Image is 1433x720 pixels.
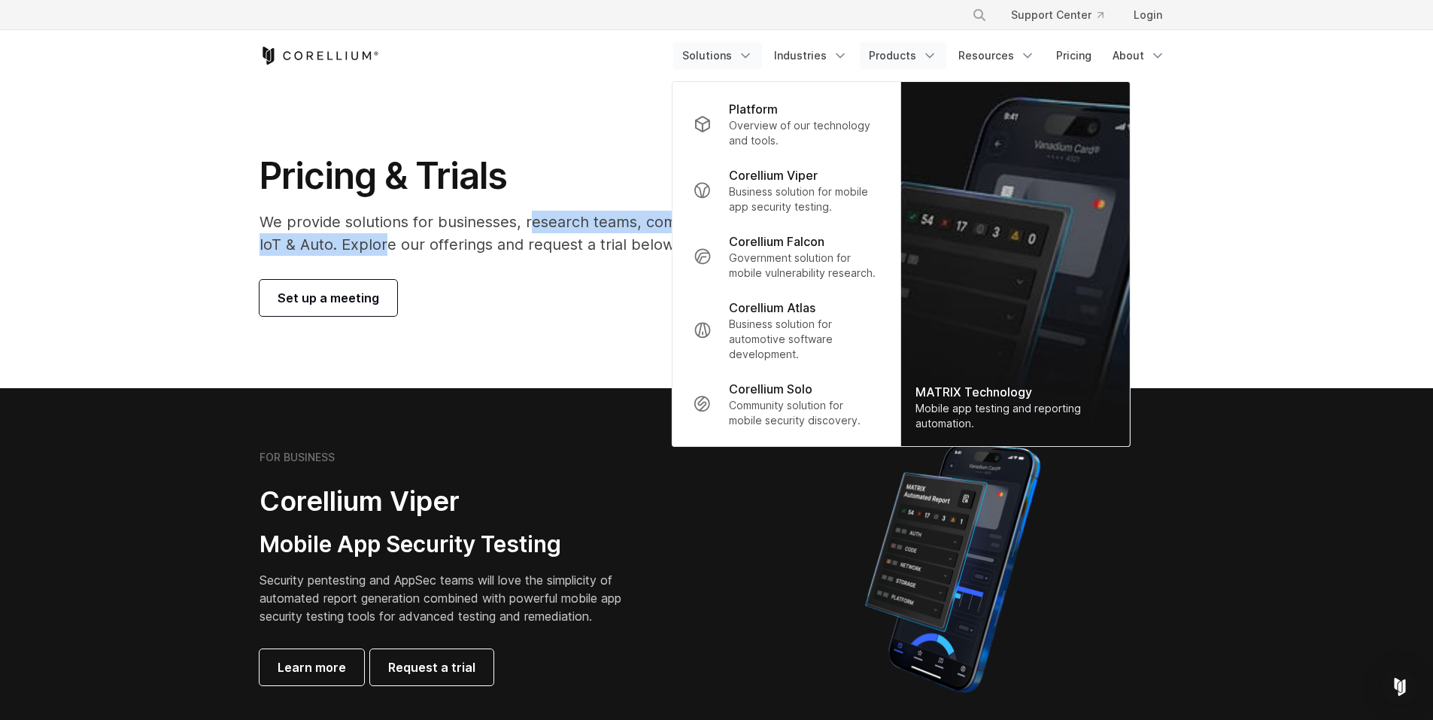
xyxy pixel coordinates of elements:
a: Corellium Solo Community solution for mobile security discovery. [681,371,891,437]
p: Corellium Viper [729,166,818,184]
a: Pricing [1047,42,1101,69]
h3: Mobile App Security Testing [260,530,645,559]
a: Products [860,42,946,69]
div: Navigation Menu [673,42,1174,69]
img: Corellium MATRIX automated report on iPhone showing app vulnerability test results across securit... [839,436,1066,700]
a: Platform Overview of our technology and tools. [681,91,891,157]
a: Set up a meeting [260,280,397,316]
div: Navigation Menu [954,2,1174,29]
a: Login [1122,2,1174,29]
span: Set up a meeting [278,289,379,307]
h6: FOR BUSINESS [260,451,335,464]
a: Corellium Home [260,47,379,65]
p: Government solution for mobile vulnerability research. [729,251,879,281]
p: Corellium Falcon [729,232,824,251]
div: MATRIX Technology [915,383,1114,401]
a: MATRIX Technology Mobile app testing and reporting automation. [900,82,1129,446]
a: Corellium Atlas Business solution for automotive software development. [681,290,891,371]
div: Mobile app testing and reporting automation. [915,401,1114,431]
span: Request a trial [388,658,475,676]
a: Learn more [260,649,364,685]
a: Solutions [673,42,762,69]
a: Resources [949,42,1044,69]
p: Security pentesting and AppSec teams will love the simplicity of automated report generation comb... [260,571,645,625]
img: Matrix_WebNav_1x [900,82,1129,446]
a: Corellium Falcon Government solution for mobile vulnerability research. [681,223,891,290]
p: Community solution for mobile security discovery. [729,398,879,428]
button: Search [966,2,993,29]
h2: Corellium Viper [260,485,645,518]
p: Corellium Solo [729,380,812,398]
p: Business solution for mobile app security testing. [729,184,879,214]
p: Corellium Atlas [729,299,815,317]
p: Business solution for automotive software development. [729,317,879,362]
a: Support Center [999,2,1116,29]
p: Platform [729,100,778,118]
h1: Pricing & Trials [260,153,859,199]
a: Request a trial [370,649,493,685]
div: Open Intercom Messenger [1382,669,1418,705]
a: About [1104,42,1174,69]
span: Learn more [278,658,346,676]
p: Overview of our technology and tools. [729,118,879,148]
a: Industries [765,42,857,69]
a: Corellium Viper Business solution for mobile app security testing. [681,157,891,223]
p: We provide solutions for businesses, research teams, community individuals, and IoT & Auto. Explo... [260,211,859,256]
